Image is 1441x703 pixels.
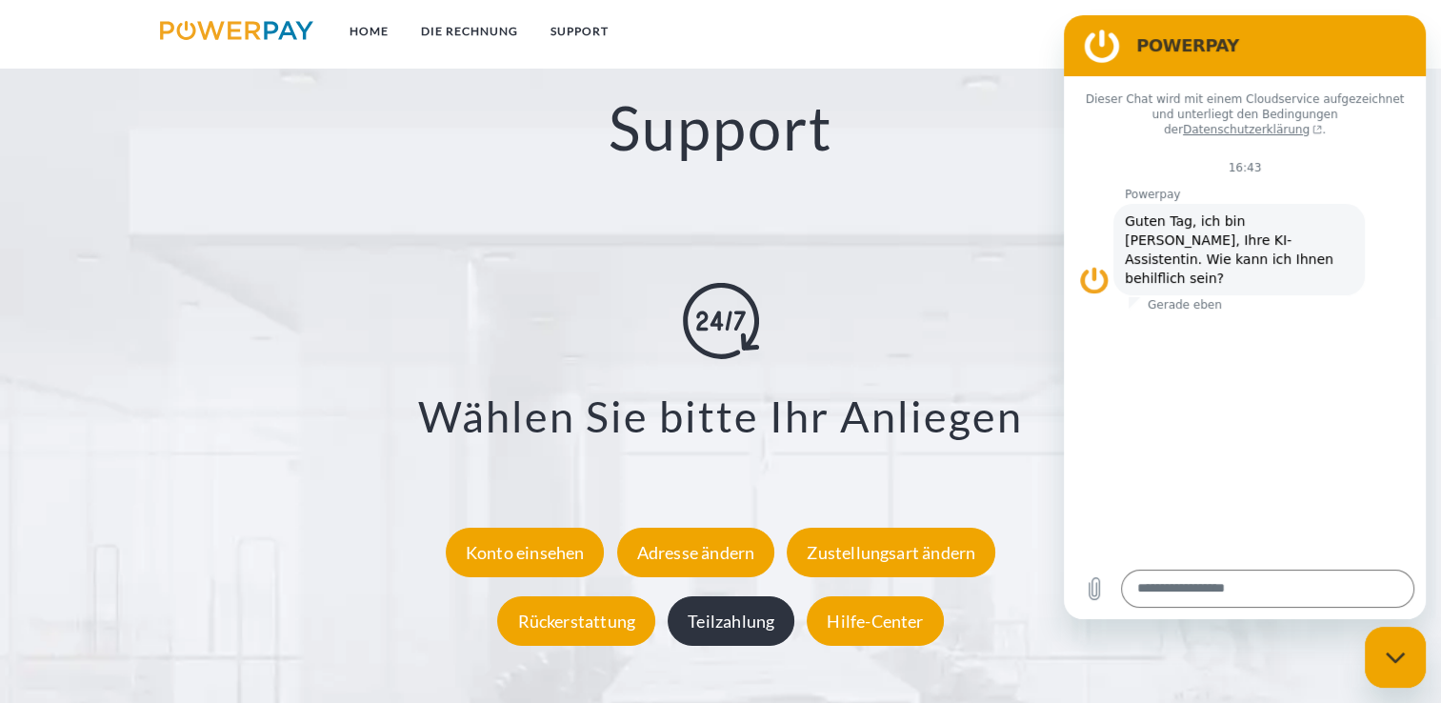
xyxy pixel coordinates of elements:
[72,90,1370,166] h2: Support
[492,611,660,632] a: Rückerstattung
[663,611,799,632] a: Teilzahlung
[405,14,534,49] a: DIE RECHNUNG
[96,390,1346,443] h3: Wählen Sie bitte Ihr Anliegen
[446,528,605,577] div: Konto einsehen
[617,528,775,577] div: Adresse ändern
[497,596,655,646] div: Rückerstattung
[1064,15,1426,619] iframe: Messaging-Fenster
[787,528,995,577] div: Zustellungsart ändern
[807,596,943,646] div: Hilfe-Center
[333,14,405,49] a: Home
[683,283,759,359] img: online-shopping.svg
[612,542,780,563] a: Adresse ändern
[668,596,794,646] div: Teilzahlung
[160,21,313,40] img: logo-powerpay.svg
[1365,627,1426,688] iframe: Schaltfläche zum Öffnen des Messaging-Fensters; Konversation läuft
[534,14,625,49] a: SUPPORT
[782,542,1000,563] a: Zustellungsart ändern
[1183,14,1242,49] a: agb
[441,542,610,563] a: Konto einsehen
[802,611,948,632] a: Hilfe-Center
